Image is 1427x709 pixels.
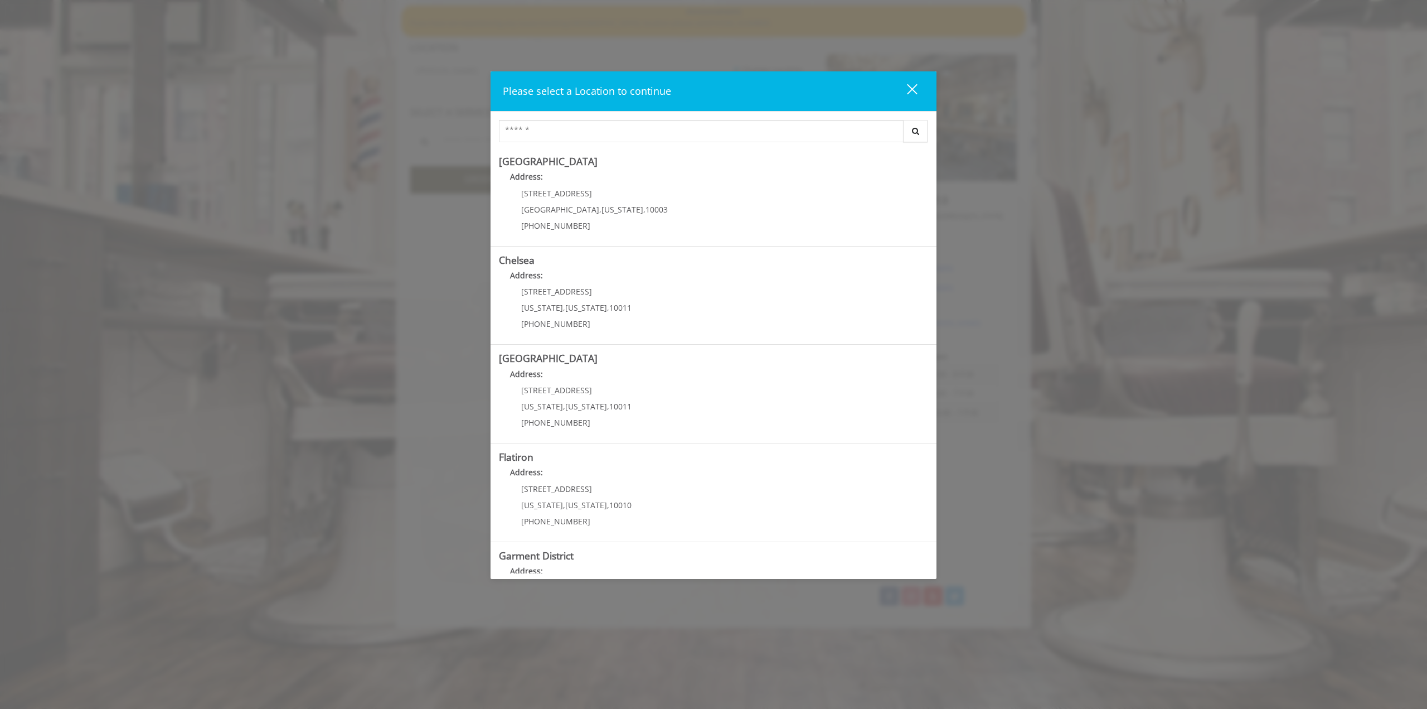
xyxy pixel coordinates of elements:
input: Search Center [499,120,904,142]
span: , [607,302,609,313]
span: [US_STATE] [521,302,563,313]
span: [STREET_ADDRESS] [521,484,592,494]
span: [PHONE_NUMBER] [521,220,590,231]
span: [US_STATE] [521,500,563,510]
b: [GEOGRAPHIC_DATA] [499,351,598,365]
span: [US_STATE] [565,401,607,412]
span: [US_STATE] [565,302,607,313]
span: Please select a Location to continue [503,84,671,98]
span: [US_STATE] [565,500,607,510]
b: Address: [510,369,543,379]
span: [US_STATE] [521,401,563,412]
span: [GEOGRAPHIC_DATA] [521,204,599,215]
div: Center Select [499,120,928,148]
span: , [563,500,565,510]
b: Chelsea [499,253,535,267]
span: , [599,204,601,215]
span: [US_STATE] [601,204,643,215]
div: close dialog [894,83,916,100]
span: [PHONE_NUMBER] [521,319,590,329]
b: Address: [510,270,543,281]
span: 10010 [609,500,632,510]
b: Address: [510,171,543,182]
span: [PHONE_NUMBER] [521,417,590,428]
span: , [607,500,609,510]
span: 10011 [609,401,632,412]
b: [GEOGRAPHIC_DATA] [499,155,598,168]
span: [STREET_ADDRESS] [521,188,592,199]
b: Address: [510,467,543,478]
span: [PHONE_NUMBER] [521,516,590,527]
span: 10003 [645,204,668,215]
span: , [563,302,565,313]
span: , [563,401,565,412]
button: close dialog [886,80,924,103]
i: Search button [909,127,922,135]
b: Flatiron [499,450,533,464]
b: Garment District [499,549,574,562]
span: [STREET_ADDRESS] [521,385,592,396]
span: , [643,204,645,215]
b: Address: [510,566,543,576]
span: 10011 [609,302,632,313]
span: , [607,401,609,412]
span: [STREET_ADDRESS] [521,286,592,297]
